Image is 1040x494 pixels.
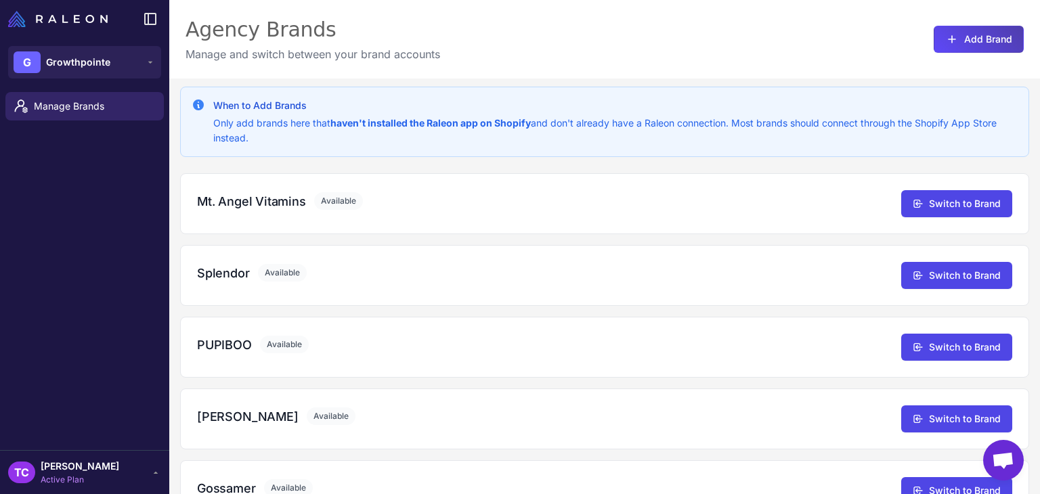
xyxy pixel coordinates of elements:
[901,405,1012,432] button: Switch to Brand
[330,117,531,129] strong: haven't installed the Raleon app on Shopify
[258,264,307,282] span: Available
[8,11,108,27] img: Raleon Logo
[314,192,363,210] span: Available
[41,474,119,486] span: Active Plan
[197,407,299,426] h3: [PERSON_NAME]
[34,99,153,114] span: Manage Brands
[307,407,355,425] span: Available
[8,46,161,78] button: GGrowthpointe
[197,192,306,210] h3: Mt. Angel Vitamins
[186,46,440,62] p: Manage and switch between your brand accounts
[983,440,1024,480] a: Open chat
[260,336,309,353] span: Available
[901,190,1012,217] button: Switch to Brand
[5,92,164,120] a: Manage Brands
[186,16,440,43] div: Agency Brands
[901,334,1012,361] button: Switch to Brand
[8,462,35,483] div: TC
[213,116,1018,145] p: Only add brands here that and don't already have a Raleon connection. Most brands should connect ...
[197,264,250,282] h3: Splendor
[213,98,1018,113] h3: When to Add Brands
[901,262,1012,289] button: Switch to Brand
[197,336,252,354] h3: PUPIBOO
[934,26,1024,53] button: Add Brand
[14,51,41,73] div: G
[41,459,119,474] span: [PERSON_NAME]
[46,55,110,70] span: Growthpointe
